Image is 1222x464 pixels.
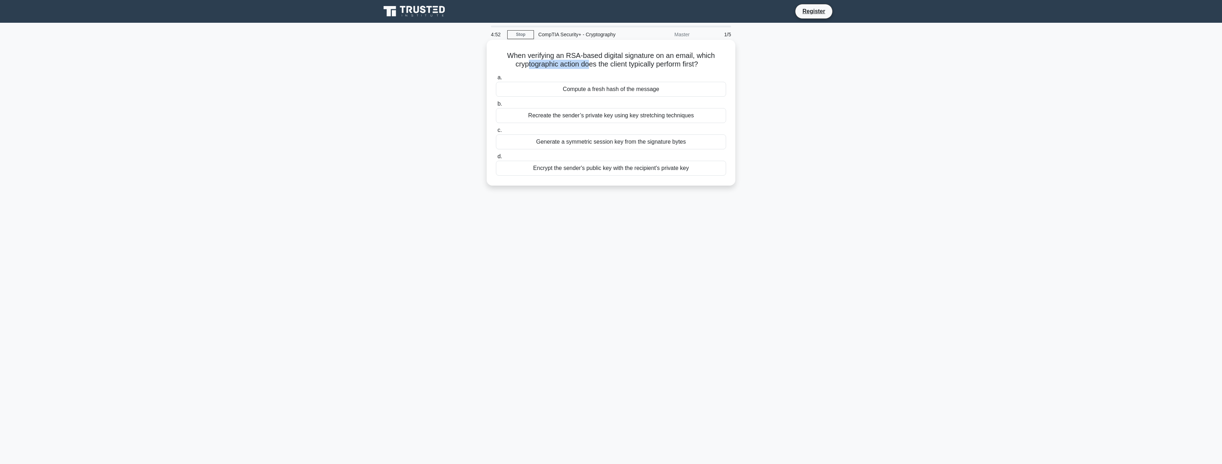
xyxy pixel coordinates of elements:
span: d. [497,153,502,159]
a: Register [798,7,829,16]
span: b. [497,101,502,107]
a: Stop [507,30,534,39]
div: Master [632,27,694,42]
div: Recreate the sender’s private key using key stretching techniques [496,108,726,123]
div: Encrypt the sender's public key with the recipient's private key [496,161,726,176]
div: 1/5 [694,27,735,42]
span: c. [497,127,502,133]
div: CompTIA Security+ - Cryptography [534,27,632,42]
h5: When verifying an RSA-based digital signature on an email, which cryptographic action does the cl... [495,51,727,69]
div: Compute a fresh hash of the message [496,82,726,97]
div: 4:52 [487,27,507,42]
div: Generate a symmetric session key from the signature bytes [496,134,726,149]
span: a. [497,74,502,80]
